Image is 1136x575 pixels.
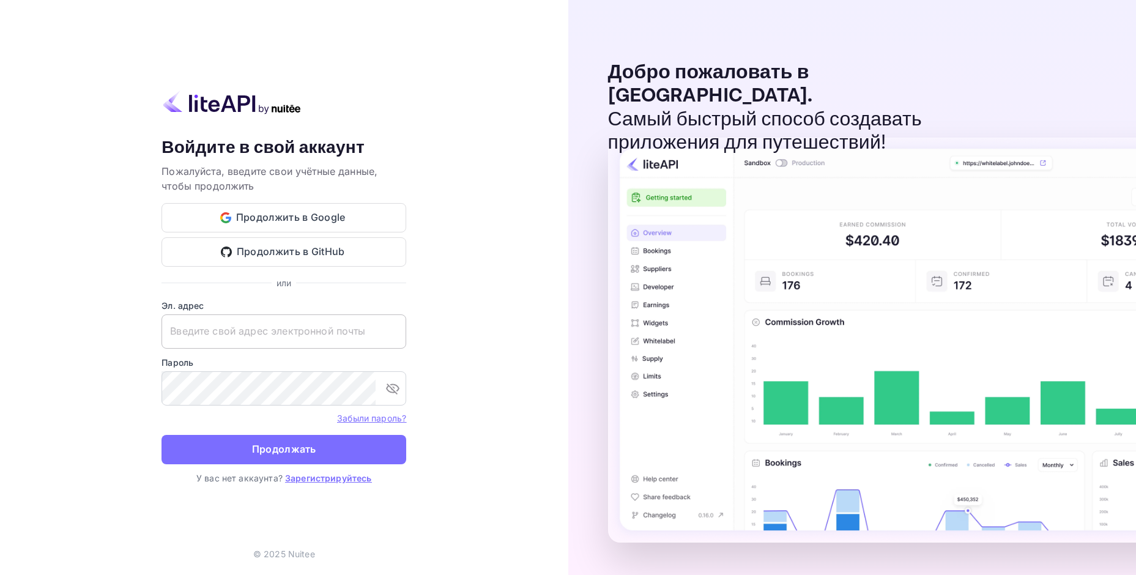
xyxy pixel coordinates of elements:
img: liteapi [161,91,302,114]
ya-tr-span: Самый быстрый способ создавать приложения для путешествий! [608,107,922,155]
button: Продолжить в GitHub [161,237,406,267]
ya-tr-span: Продолжить в Google [236,209,346,226]
ya-tr-span: Забыли пароль? [337,413,406,423]
ya-tr-span: или [277,278,291,288]
ya-tr-span: Продолжить в GitHub [237,243,345,260]
ya-tr-span: Продолжать [252,441,316,458]
ya-tr-span: Добро пожаловать в [GEOGRAPHIC_DATA]. [608,60,813,108]
ya-tr-span: Эл. адрес [161,300,204,311]
a: Зарегистрируйтесь [285,473,372,483]
input: Введите свой адрес электронной почты [161,314,406,349]
ya-tr-span: Пожалуйста, введите свои учётные данные, чтобы продолжить [161,165,377,192]
ya-tr-span: У вас нет аккаунта? [196,473,283,483]
a: Забыли пароль? [337,412,406,424]
ya-tr-span: Пароль [161,357,193,368]
button: Продолжать [161,435,406,464]
ya-tr-span: Войдите в свой аккаунт [161,136,365,159]
button: Продолжить в Google [161,203,406,232]
button: переключить видимость пароля [381,376,405,401]
ya-tr-span: © 2025 Nuitee [253,549,315,559]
